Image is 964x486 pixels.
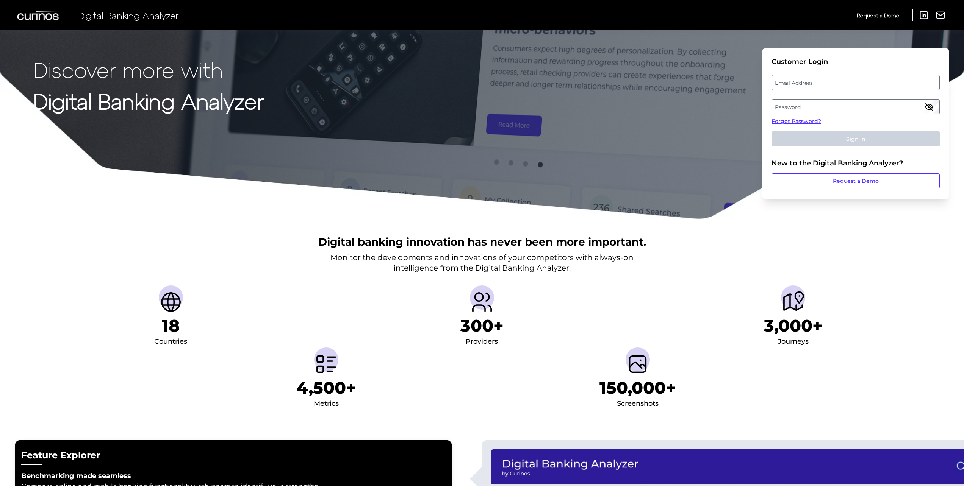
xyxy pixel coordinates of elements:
[772,76,939,89] label: Email Address
[21,472,131,480] strong: Benchmarking made seamless
[21,449,446,462] h2: Feature Explorer
[466,336,498,348] div: Providers
[470,290,494,314] img: Providers
[318,235,646,249] h2: Digital banking innovation has never been more important.
[33,88,264,114] strong: Digital Banking Analyzer
[772,131,940,146] button: Sign In
[599,378,676,398] h1: 150,000+
[626,352,650,376] img: Screenshots
[781,290,805,314] img: Journeys
[778,336,809,348] div: Journeys
[314,352,338,376] img: Metrics
[857,12,899,19] span: Request a Demo
[772,100,939,114] label: Password
[460,316,504,336] h1: 300+
[764,316,823,336] h1: 3,000+
[17,11,60,20] img: Curinos
[296,378,356,398] h1: 4,500+
[314,398,339,410] div: Metrics
[772,159,940,167] div: New to the Digital Banking Analyzer?
[33,58,264,81] p: Discover more with
[154,336,187,348] div: Countries
[162,316,180,336] h1: 18
[857,9,899,22] a: Request a Demo
[617,398,659,410] div: Screenshots
[772,117,940,125] a: Forgot Password?
[78,10,179,21] span: Digital Banking Analyzer
[772,58,940,66] div: Customer Login
[772,173,940,188] a: Request a Demo
[330,252,634,273] p: Monitor the developments and innovations of your competitors with always-on intelligence from the...
[159,290,183,314] img: Countries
